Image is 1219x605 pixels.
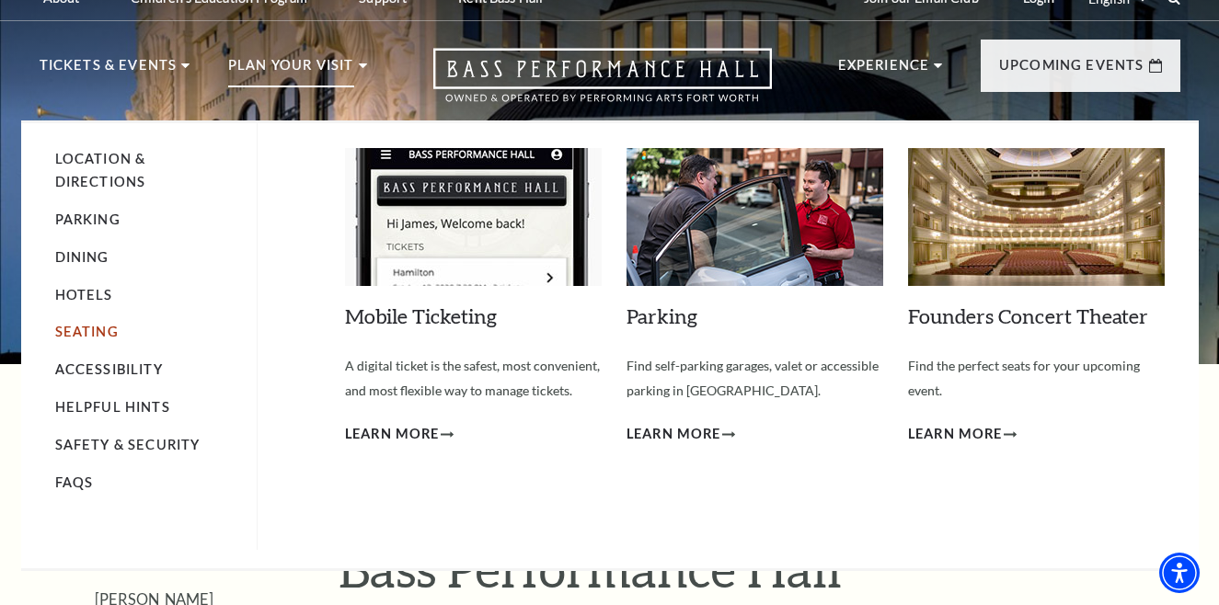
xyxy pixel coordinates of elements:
[345,148,602,286] img: Mobile Ticketing
[627,423,721,446] span: Learn More
[55,287,113,302] a: Hotels
[627,148,883,286] img: Parking
[55,399,170,415] a: Helpful Hints
[55,324,119,339] a: Seating
[627,423,736,446] a: Learn More Parking
[627,303,697,328] a: Parking
[55,474,94,490] a: FAQs
[345,423,440,446] span: Learn More
[55,151,146,189] a: Location & Directions
[838,54,930,87] p: Experience
[228,54,354,87] p: Plan Your Visit
[55,249,109,265] a: Dining
[55,437,201,452] a: Safety & Security
[908,148,1165,286] img: Founders Concert Theater
[908,354,1165,403] p: Find the perfect seats for your upcoming event.
[55,211,121,227] a: Parking
[345,303,497,328] a: Mobile Ticketing
[908,303,1148,328] a: Founders Concert Theater
[908,423,1003,446] span: Learn More
[345,354,602,403] p: A digital ticket is the safest, most convenient, and most flexible way to manage tickets.
[1159,553,1200,593] div: Accessibility Menu
[55,361,163,377] a: Accessibility
[908,423,1018,446] a: Learn More Founders Concert Theater
[345,423,454,446] a: Learn More Mobile Ticketing
[367,48,838,120] a: Open this option
[999,54,1144,87] p: Upcoming Events
[40,54,178,87] p: Tickets & Events
[627,354,883,403] p: Find self-parking garages, valet or accessible parking in [GEOGRAPHIC_DATA].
